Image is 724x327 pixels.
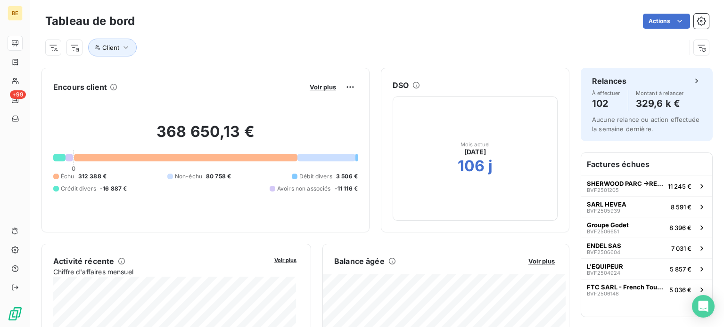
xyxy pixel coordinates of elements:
[53,267,268,277] span: Chiffre d'affaires mensuel
[592,75,626,87] h6: Relances
[53,255,114,267] h6: Activité récente
[45,13,135,30] h3: Tableau de bord
[336,172,358,181] span: 3 506 €
[61,172,74,181] span: Échu
[10,90,26,99] span: +99
[335,184,358,193] span: -11 116 €
[670,265,691,273] span: 5 857 €
[636,90,684,96] span: Montant à relancer
[671,203,691,211] span: 8 591 €
[581,153,712,175] h6: Factures échues
[671,245,691,252] span: 7 031 €
[78,172,107,181] span: 312 388 €
[592,90,620,96] span: À effectuer
[692,295,715,318] div: Open Intercom Messenger
[581,238,712,258] button: ENDEL SASBVF25066047 031 €
[72,165,75,172] span: 0
[175,172,202,181] span: Non-échu
[587,208,620,214] span: BVF2505939
[592,116,699,133] span: Aucune relance ou action effectuée la semaine dernière.
[581,175,712,196] button: SHERWOOD PARC ->RENVOYER VERS HENTGESBVF250120511 245 €
[8,306,23,321] img: Logo LeanPay
[8,6,23,21] div: BE
[587,200,626,208] span: SARL HEVEA
[88,39,137,56] button: Client
[581,196,712,217] button: SARL HEVEABVF25059398 591 €
[61,184,96,193] span: Crédit divers
[277,184,331,193] span: Avoirs non associés
[668,183,691,190] span: 11 245 €
[53,122,358,151] h2: 368 650,13 €
[528,257,555,265] span: Voir plus
[334,255,385,267] h6: Balance âgée
[310,83,336,91] span: Voir plus
[461,142,490,147] span: Mois actuel
[488,157,493,175] h2: j
[669,224,691,231] span: 8 396 €
[587,283,666,291] span: FTC SARL - French Touch Concept
[100,184,127,193] span: -16 887 €
[587,229,619,234] span: BVF2506651
[458,157,485,175] h2: 106
[274,257,296,263] span: Voir plus
[587,263,623,270] span: L'EQUIPEUR
[102,44,119,51] span: Client
[592,96,620,111] h4: 102
[587,242,621,249] span: ENDEL SAS
[587,180,664,187] span: SHERWOOD PARC ->RENVOYER VERS HENTGES
[587,291,619,296] span: BVF2506148
[393,80,409,91] h6: DSO
[53,81,107,93] h6: Encours client
[307,83,339,91] button: Voir plus
[587,221,629,229] span: Groupe Godet
[643,14,690,29] button: Actions
[669,286,691,294] span: 5 036 €
[581,258,712,279] button: L'EQUIPEURBVF25049245 857 €
[271,255,299,264] button: Voir plus
[587,187,619,193] span: BVF2501205
[206,172,231,181] span: 80 758 €
[636,96,684,111] h4: 329,6 k €
[581,217,712,238] button: Groupe GodetBVF25066518 396 €
[581,279,712,300] button: FTC SARL - French Touch ConceptBVF25061485 036 €
[587,249,620,255] span: BVF2506604
[464,147,486,157] span: [DATE]
[587,270,620,276] span: BVF2504924
[526,257,558,265] button: Voir plus
[299,172,332,181] span: Débit divers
